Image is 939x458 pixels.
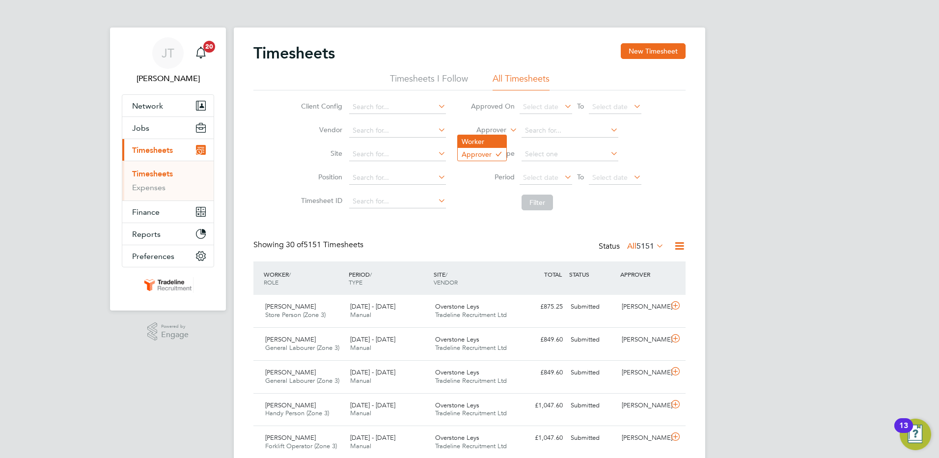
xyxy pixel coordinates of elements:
[110,28,226,311] nav: Main navigation
[621,43,686,59] button: New Timesheet
[516,332,567,348] div: £849.60
[191,37,211,69] a: 20
[435,311,507,319] span: Tradeline Recruitment Ltd
[298,172,342,181] label: Position
[265,343,339,352] span: General Labourer (Zone 3)
[286,240,304,250] span: 30 of
[516,398,567,414] div: £1,047.60
[516,365,567,381] div: £849.60
[445,270,447,278] span: /
[132,252,174,261] span: Preferences
[265,409,329,417] span: Handy Person (Zone 3)
[458,135,506,148] li: Worker
[618,430,669,446] div: [PERSON_NAME]
[627,241,664,251] label: All
[162,47,174,59] span: JT
[265,401,316,409] span: [PERSON_NAME]
[544,270,562,278] span: TOTAL
[516,430,567,446] div: £1,047.60
[265,311,326,319] span: Store Person (Zone 3)
[142,277,193,293] img: tradelinerecruitment-logo-retina.png
[574,171,587,183] span: To
[122,245,214,267] button: Preferences
[350,433,395,442] span: [DATE] - [DATE]
[298,196,342,205] label: Timesheet ID
[265,376,339,385] span: General Labourer (Zone 3)
[349,171,446,185] input: Search for...
[350,401,395,409] span: [DATE] - [DATE]
[350,335,395,343] span: [DATE] - [DATE]
[431,265,516,291] div: SITE
[523,173,558,182] span: Select date
[350,409,371,417] span: Manual
[618,299,669,315] div: [PERSON_NAME]
[618,265,669,283] div: APPROVER
[349,278,362,286] span: TYPE
[122,37,214,85] a: JT[PERSON_NAME]
[265,442,337,450] span: Forklift Operator (Zone 3)
[122,73,214,85] span: Jemima Topping
[350,343,371,352] span: Manual
[592,173,628,182] span: Select date
[435,401,479,409] span: Overstone Leys
[122,95,214,116] button: Network
[265,368,316,376] span: [PERSON_NAME]
[618,398,669,414] div: [PERSON_NAME]
[350,368,395,376] span: [DATE] - [DATE]
[522,195,553,210] button: Filter
[435,302,479,311] span: Overstone Leys
[161,331,189,339] span: Engage
[435,376,507,385] span: Tradeline Recruitment Ltd
[264,278,278,286] span: ROLE
[253,43,335,63] h2: Timesheets
[599,240,666,254] div: Status
[523,102,558,111] span: Select date
[265,433,316,442] span: [PERSON_NAME]
[122,223,214,245] button: Reports
[265,302,316,311] span: [PERSON_NAME]
[900,419,931,450] button: Open Resource Center, 13 new notifications
[122,117,214,139] button: Jobs
[470,102,515,111] label: Approved On
[265,335,316,343] span: [PERSON_NAME]
[458,148,506,161] li: Approver
[390,73,468,90] li: Timesheets I Follow
[122,277,214,293] a: Go to home page
[346,265,431,291] div: PERIOD
[435,433,479,442] span: Overstone Leys
[286,240,363,250] span: 5151 Timesheets
[298,102,342,111] label: Client Config
[567,332,618,348] div: Submitted
[350,376,371,385] span: Manual
[147,322,189,341] a: Powered byEngage
[618,365,669,381] div: [PERSON_NAME]
[349,124,446,138] input: Search for...
[203,41,215,53] span: 20
[298,125,342,134] label: Vendor
[574,100,587,113] span: To
[370,270,372,278] span: /
[350,442,371,450] span: Manual
[261,265,346,291] div: WORKER
[132,169,173,178] a: Timesheets
[435,343,507,352] span: Tradeline Recruitment Ltd
[122,139,214,161] button: Timesheets
[516,299,567,315] div: £875.25
[349,147,446,161] input: Search for...
[567,365,618,381] div: Submitted
[899,426,908,438] div: 13
[493,73,550,90] li: All Timesheets
[350,302,395,311] span: [DATE] - [DATE]
[350,311,371,319] span: Manual
[132,183,166,192] a: Expenses
[289,270,291,278] span: /
[567,398,618,414] div: Submitted
[636,241,654,251] span: 5151
[435,368,479,376] span: Overstone Leys
[567,430,618,446] div: Submitted
[349,100,446,114] input: Search for...
[122,161,214,200] div: Timesheets
[522,147,618,161] input: Select one
[253,240,365,250] div: Showing
[132,123,149,133] span: Jobs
